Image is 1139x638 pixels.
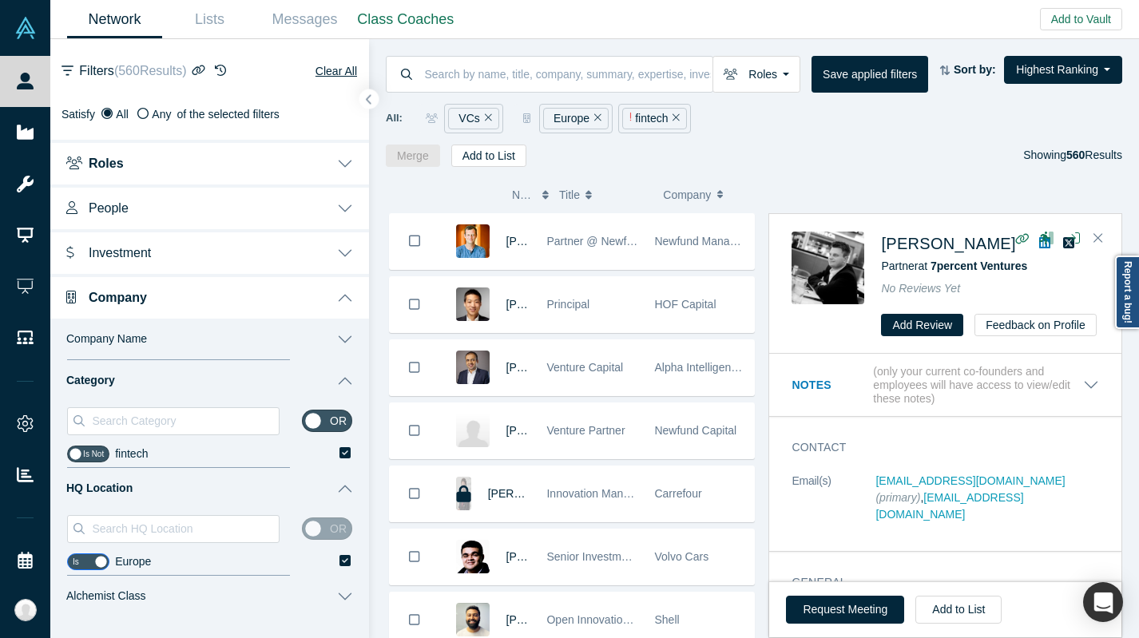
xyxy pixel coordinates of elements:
button: Investment [50,229,369,274]
button: Bookmark [390,277,439,332]
img: Alchemist Vault Logo [14,17,37,39]
button: HQ Location [50,468,369,509]
a: [PERSON_NAME] [506,298,598,311]
button: Close [1086,226,1110,252]
a: 7percent Ventures [931,260,1027,272]
a: Messages [257,1,352,38]
button: Title [559,178,646,212]
span: Newfund Capital [654,424,736,437]
span: Partner @ Newfund [546,235,645,248]
span: Title [559,178,580,212]
span: All: [386,110,403,126]
a: Report a bug! [1115,256,1139,329]
span: Carrefour [654,487,701,500]
input: Search HQ Location [90,518,279,539]
span: Company Name [66,332,147,346]
span: (primary) [875,491,920,504]
button: Bookmark [390,213,439,269]
span: Filters [79,61,186,81]
button: Remove Filter [589,109,601,128]
span: HQ Location [66,481,133,495]
img: Pratik Budhdev's Profile Image [456,540,490,573]
strong: 560 [1066,149,1085,161]
input: Search Category [90,410,279,431]
span: People [89,200,129,216]
a: Lists [162,1,257,38]
dt: Email(s) [792,473,875,540]
span: [PERSON_NAME] [506,424,598,437]
button: Clear All [315,61,358,81]
span: Innovation Manager [546,487,645,500]
dd: , [875,473,1099,523]
button: Add to List [451,145,526,167]
a: Network [67,1,162,38]
span: Venture Partner [546,424,625,437]
button: Add Review [881,314,963,336]
button: Add to List [915,596,1002,624]
a: [PERSON_NAME] [506,361,598,374]
input: Search by name, title, company, summary, expertise, investment criteria or topics of focus [423,55,712,93]
button: Company [663,178,750,212]
span: Open Innovation Advisor [546,613,669,626]
span: Senior Investment Director [546,550,679,563]
span: All [116,108,129,121]
a: [PERSON_NAME] [506,550,598,563]
button: Name [512,178,542,212]
span: Roles [89,156,124,171]
a: [PERSON_NAME] [881,235,1015,252]
span: Name [512,178,537,212]
strong: Sort by: [954,63,996,76]
button: Alchemist Class [50,576,369,617]
button: Roles [50,140,369,184]
button: Save applied filters [812,56,928,93]
img: Ankit Bansal's Profile Image [456,603,490,636]
span: Company [663,178,711,212]
a: [PERSON_NAME] [488,487,580,500]
span: Alchemist Class [66,589,146,603]
h3: General [792,574,1077,591]
button: Company [50,274,369,319]
div: Showing [1023,145,1122,167]
h3: Notes [792,377,870,394]
span: Alpha Intelligence Capital [654,361,780,374]
img: Michel Meyer's Profile Image [456,414,490,447]
img: Ivailo Jordanov's Profile Image [792,232,864,304]
img: Katinka Harsányi's Account [14,599,37,621]
button: Bookmark [390,529,439,585]
img: Victor Wang's Profile Image [456,287,490,321]
span: Company [89,290,147,305]
span: Any [152,108,171,121]
button: Notes (only your current co-founders and employees will have access to view/edit these notes) [792,365,1099,405]
button: Bookmark [390,403,439,458]
button: Company Name [50,319,369,360]
button: Merge [386,145,440,167]
div: fintech [622,108,687,129]
button: Request Meeting [786,596,904,624]
span: [PERSON_NAME] [506,613,598,626]
a: [PERSON_NAME] [506,235,598,248]
button: People [50,184,369,229]
div: VCs [448,108,498,129]
span: Principal [546,298,589,311]
button: Remove Filter [668,109,680,128]
div: Satisfy of the selected filters [62,106,358,123]
span: Investment [89,245,151,260]
span: Newfund Management [654,235,767,248]
button: Remove Filter [480,109,492,128]
span: Europe [115,555,151,568]
button: Bookmark [390,466,439,521]
span: Partner at [881,260,1027,272]
button: Highest Ranking [1004,56,1122,84]
button: Add to Vault [1040,8,1122,30]
span: Category [66,374,115,387]
div: Europe [543,108,609,129]
h3: Contact [792,439,1077,456]
img: Henri Deshays's Profile Image [456,224,490,258]
span: Results [1066,149,1122,161]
